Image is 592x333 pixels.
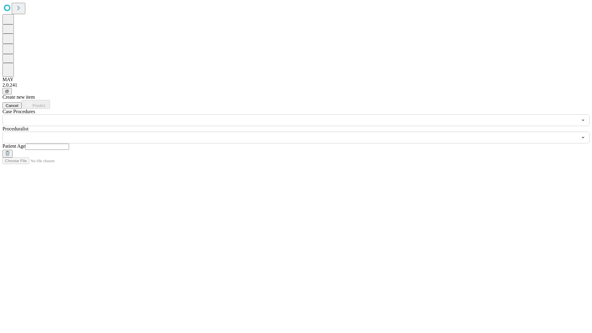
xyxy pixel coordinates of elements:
[2,77,590,82] div: MAY
[6,103,18,108] span: Cancel
[5,89,9,93] span: @
[2,88,12,94] button: @
[2,94,35,100] span: Create new item
[2,102,22,109] button: Cancel
[22,100,50,109] button: Predict
[32,103,45,108] span: Predict
[579,133,587,142] button: Open
[2,143,25,149] span: Patient Age
[579,116,587,125] button: Open
[2,82,590,88] div: 2.0.241
[2,109,35,114] span: Scheduled Procedure
[2,126,28,131] span: Proceduralist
